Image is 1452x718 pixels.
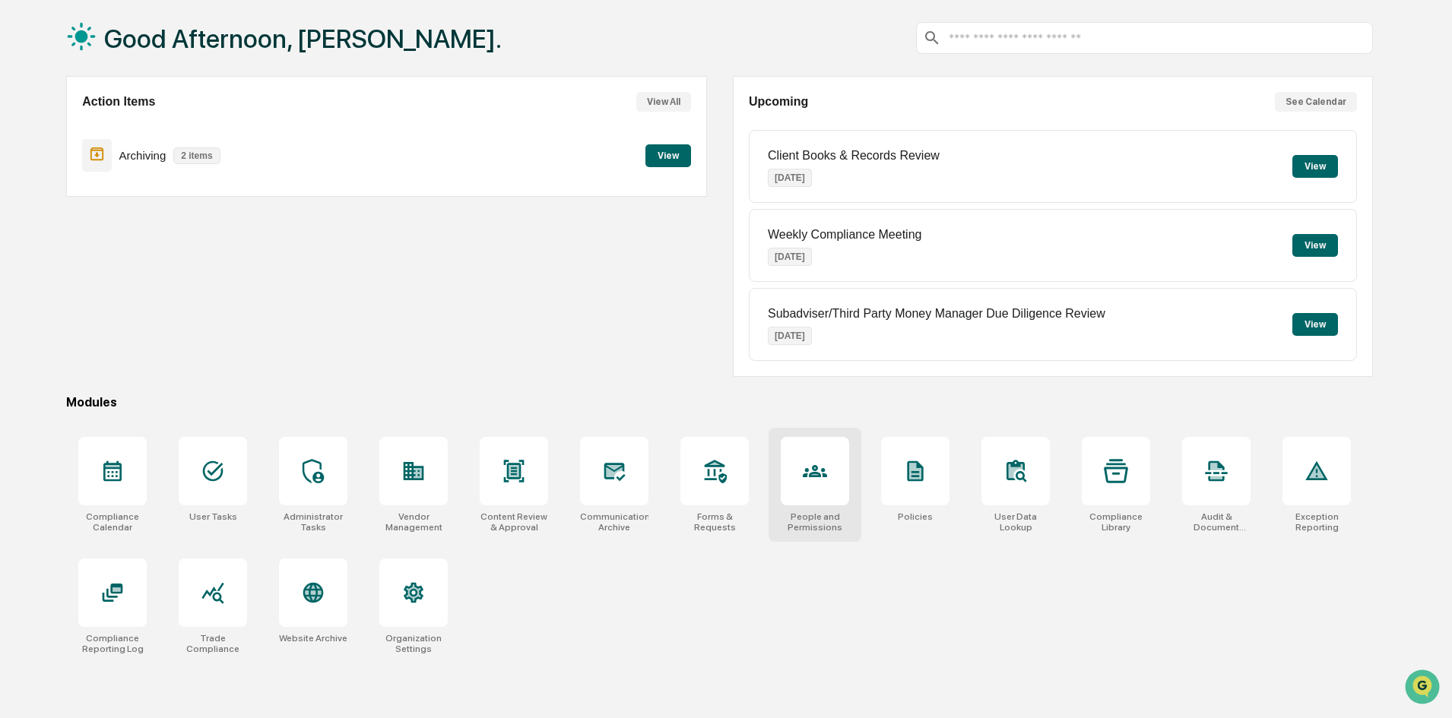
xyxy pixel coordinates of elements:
[279,511,347,533] div: Administrator Tasks
[189,511,237,522] div: User Tasks
[480,511,548,533] div: Content Review & Approval
[30,220,96,236] span: Data Lookup
[645,144,691,167] button: View
[379,511,448,533] div: Vendor Management
[119,149,166,162] p: Archiving
[15,116,43,144] img: 1746055101610-c473b297-6a78-478c-a979-82029cc54cd1
[1292,234,1338,257] button: View
[9,185,104,213] a: 🖐️Preclearance
[66,395,1373,410] div: Modules
[15,193,27,205] div: 🖐️
[78,511,147,533] div: Compliance Calendar
[1292,313,1338,336] button: View
[636,92,691,112] button: View All
[1292,155,1338,178] button: View
[30,191,98,207] span: Preclearance
[125,191,189,207] span: Attestations
[768,149,940,163] p: Client Books & Records Review
[680,511,749,533] div: Forms & Requests
[379,633,448,654] div: Organization Settings
[768,228,921,242] p: Weekly Compliance Meeting
[768,248,812,266] p: [DATE]
[768,327,812,345] p: [DATE]
[645,147,691,162] a: View
[1182,511,1251,533] div: Audit & Document Logs
[981,511,1050,533] div: User Data Lookup
[151,258,184,269] span: Pylon
[1082,511,1150,533] div: Compliance Library
[173,147,220,164] p: 2 items
[9,214,102,242] a: 🔎Data Lookup
[258,121,277,139] button: Start new chat
[82,95,155,109] h2: Action Items
[1275,92,1357,112] button: See Calendar
[279,633,347,644] div: Website Archive
[749,95,808,109] h2: Upcoming
[768,307,1105,321] p: Subadviser/Third Party Money Manager Due Diligence Review
[1403,668,1444,709] iframe: Open customer support
[52,131,192,144] div: We're available if you need us!
[104,185,195,213] a: 🗄️Attestations
[898,511,933,522] div: Policies
[52,116,249,131] div: Start new chat
[179,633,247,654] div: Trade Compliance
[15,222,27,234] div: 🔎
[1282,511,1351,533] div: Exception Reporting
[110,193,122,205] div: 🗄️
[104,24,502,54] h1: Good Afternoon, [PERSON_NAME].
[580,511,648,533] div: Communications Archive
[78,633,147,654] div: Compliance Reporting Log
[15,32,277,56] p: How can we help?
[107,257,184,269] a: Powered byPylon
[781,511,849,533] div: People and Permissions
[768,169,812,187] p: [DATE]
